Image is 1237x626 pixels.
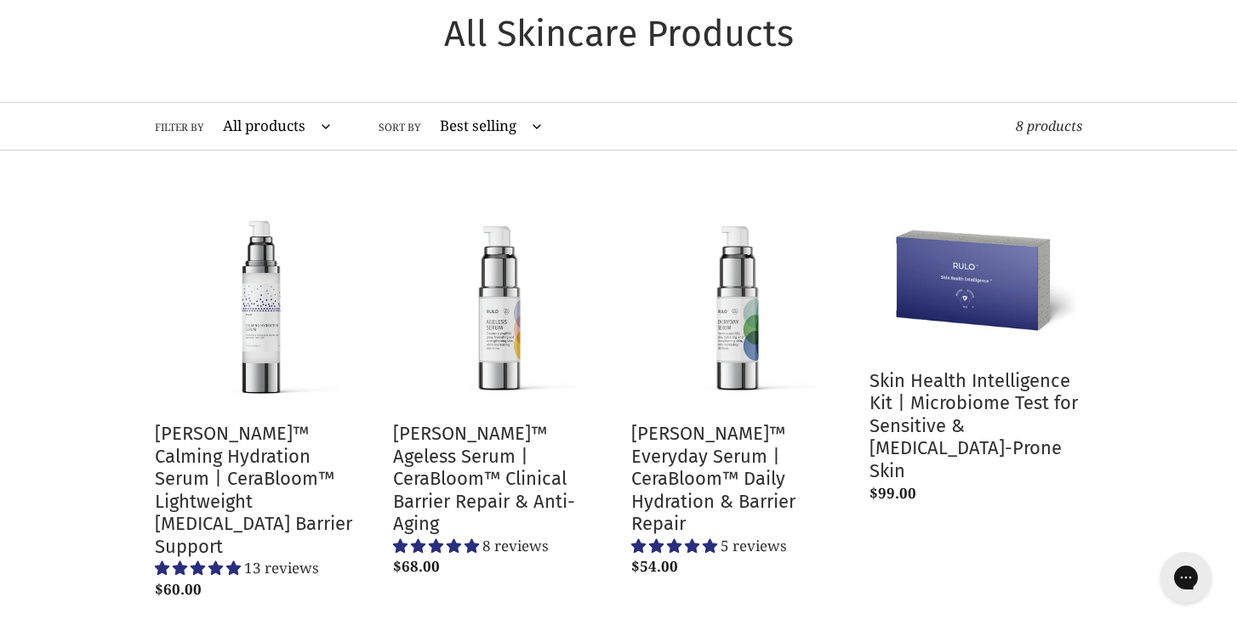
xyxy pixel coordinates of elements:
[1016,117,1082,135] span: 8 products
[1152,546,1220,609] iframe: Gorgias live chat messenger
[155,12,1082,56] h1: All Skincare Products
[379,120,421,135] label: Sort by
[155,120,204,135] label: Filter by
